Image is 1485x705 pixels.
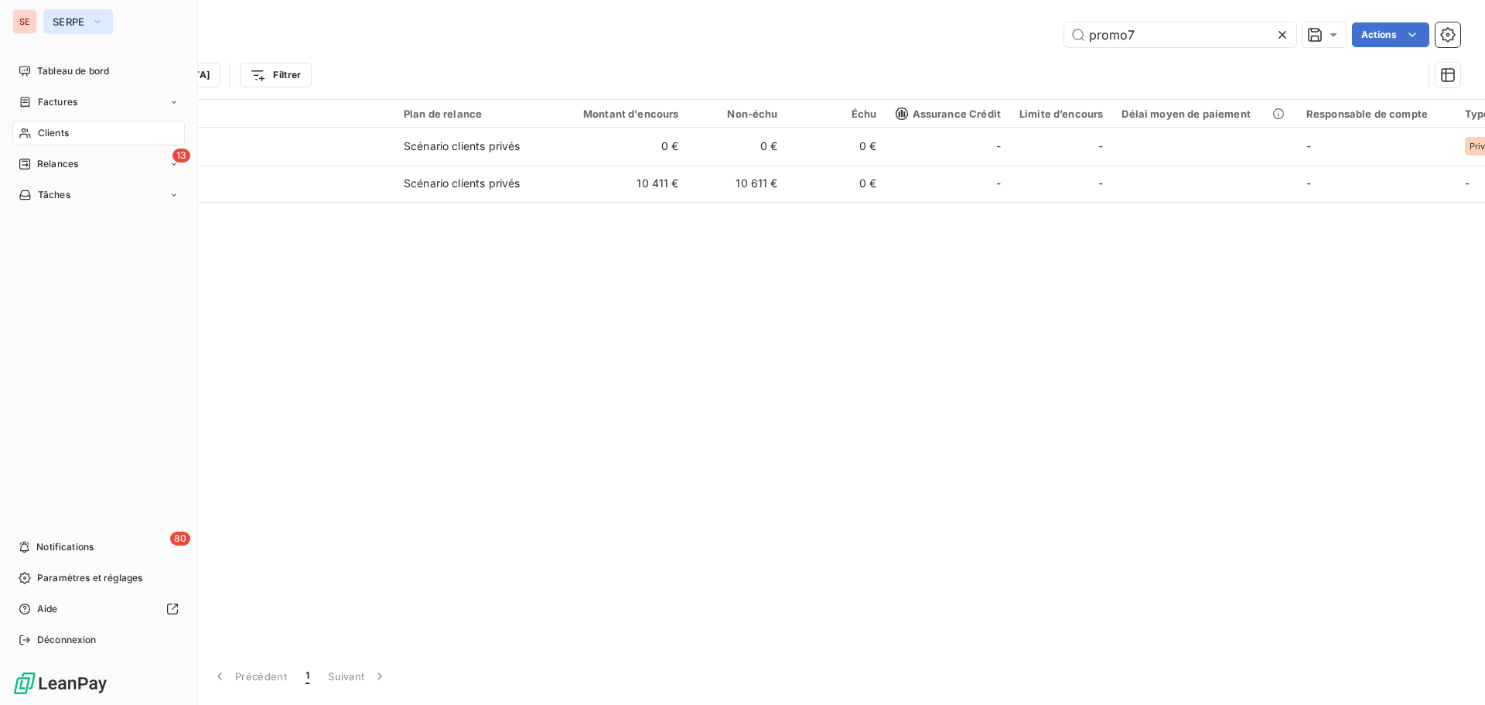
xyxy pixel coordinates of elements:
[53,15,85,28] span: SERPE
[565,108,679,120] div: Montant d'encours
[107,146,385,162] span: 0PROMO7
[12,671,108,696] img: Logo LeanPay
[38,95,77,109] span: Factures
[688,128,787,165] td: 0 €
[404,108,546,120] div: Plan de relance
[787,165,886,202] td: 0 €
[37,571,142,585] span: Paramètres et réglages
[319,660,397,693] button: Suivant
[203,660,296,693] button: Précédent
[296,660,319,693] button: 1
[1019,108,1103,120] div: Limite d’encours
[107,183,385,199] span: 41PROMO7
[37,633,97,647] span: Déconnexion
[1098,139,1103,154] span: -
[38,188,70,202] span: Tâches
[38,126,69,140] span: Clients
[1465,176,1470,190] span: -
[36,540,94,554] span: Notifications
[12,597,185,621] a: Aide
[996,139,1001,154] span: -
[996,176,1001,191] span: -
[172,149,190,163] span: 13
[12,9,37,34] div: SE
[555,165,688,202] td: 10 411 €
[688,165,787,202] td: 10 611 €
[1121,108,1287,120] div: Délai moyen de paiement
[1064,22,1296,47] input: Rechercher
[896,108,1001,120] span: Assurance Crédit
[404,139,520,154] div: Scénario clients privés
[404,176,520,191] div: Scénario clients privés
[1352,22,1429,47] button: Actions
[1432,652,1470,690] iframe: Intercom live chat
[1306,176,1311,190] span: -
[37,602,58,616] span: Aide
[555,128,688,165] td: 0 €
[797,108,877,120] div: Échu
[37,157,78,171] span: Relances
[1306,108,1446,120] div: Responsable de compte
[240,63,311,87] button: Filtrer
[170,532,190,546] span: 80
[787,128,886,165] td: 0 €
[1098,176,1103,191] span: -
[306,669,309,684] span: 1
[1306,139,1311,152] span: -
[698,108,778,120] div: Non-échu
[37,64,109,78] span: Tableau de bord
